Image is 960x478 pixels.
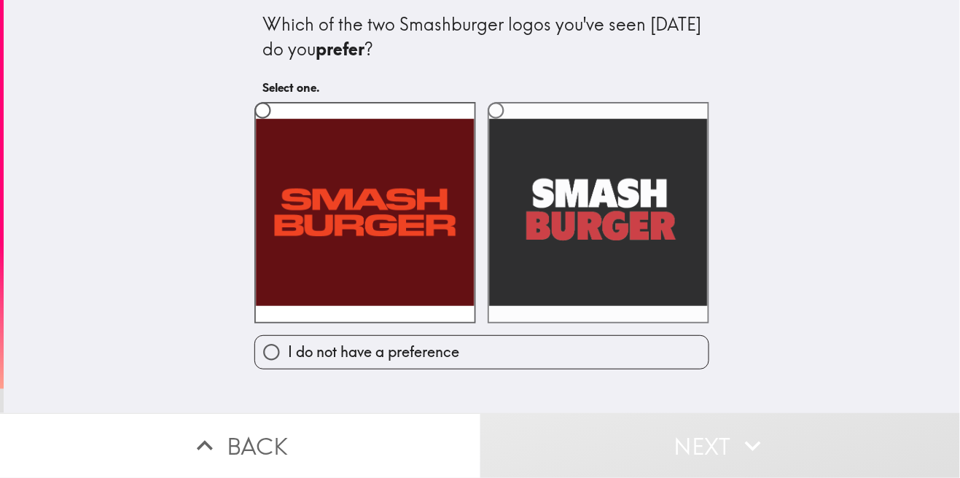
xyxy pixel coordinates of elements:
[316,38,364,60] b: prefer
[262,79,701,95] h6: Select one.
[288,342,459,362] span: I do not have a preference
[262,12,701,61] div: Which of the two Smashburger logos you've seen [DATE] do you ?
[255,336,709,369] button: I do not have a preference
